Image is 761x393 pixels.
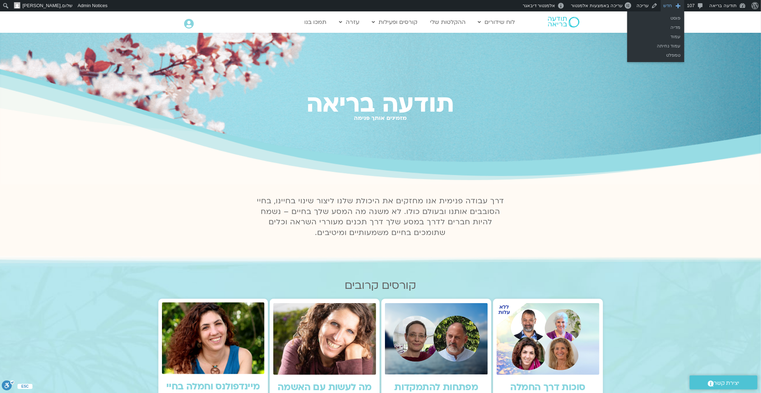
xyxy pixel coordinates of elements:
[627,41,684,51] a: עמוד נחיתה
[571,3,623,8] span: עריכה באמצעות אלמנטור
[627,32,684,41] a: עמוד
[714,378,740,388] span: יצירת קשר
[368,15,421,29] a: קורסים ופעילות
[475,15,519,29] a: לוח שידורים
[548,17,579,27] img: תודעה בריאה
[253,196,508,239] p: דרך עבודה פנימית אנו מחזקים את היכולת שלנו ליצור שינוי בחיינו, בחיי הסובבים אותנו ובעולם כולו. לא...
[335,15,363,29] a: עזרה
[627,23,684,32] a: מדיה
[627,51,684,60] a: טמפלט
[690,376,757,389] a: יצירת קשר
[158,279,603,292] h2: קורסים קרובים
[301,15,330,29] a: תמכו בנו
[627,14,684,23] a: פוסט
[22,3,61,8] span: [PERSON_NAME]
[627,11,684,62] ul: חדש
[426,15,469,29] a: ההקלטות שלי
